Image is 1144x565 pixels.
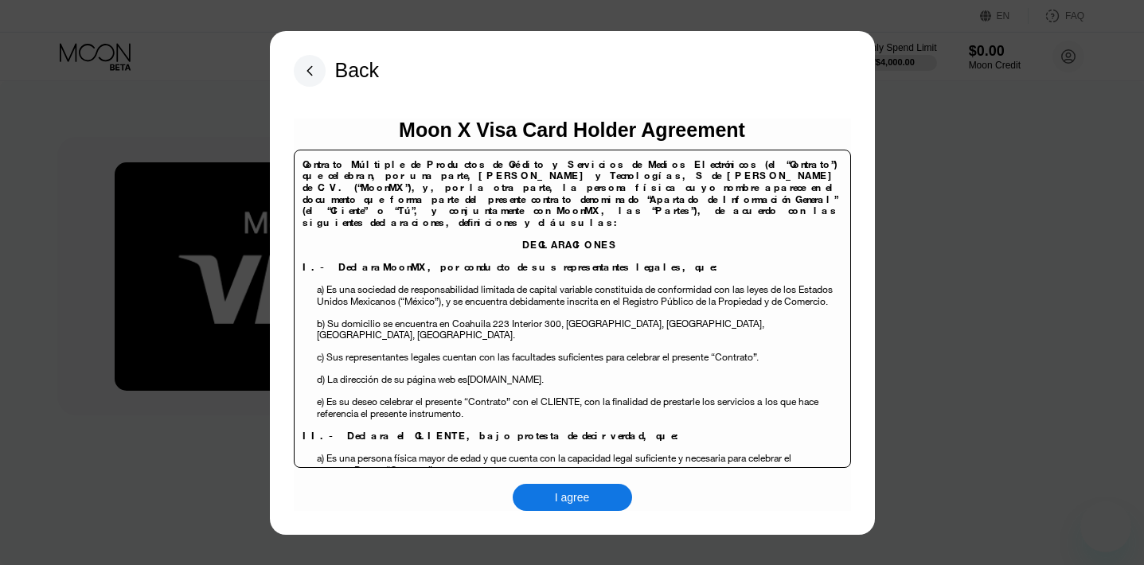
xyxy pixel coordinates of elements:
span: , [GEOGRAPHIC_DATA], [GEOGRAPHIC_DATA]. [317,317,764,342]
div: Back [294,55,380,87]
span: e [317,395,322,408]
span: , las “Partes”), de acuerdo con las siguientes declaraciones, definiciones y cláusulas: [303,204,838,229]
span: los que hace referencia el presente instrumento. [317,395,818,420]
span: [DOMAIN_NAME]. [467,372,544,386]
iframe: Button to launch messaging window [1080,501,1131,552]
span: MoonMX [383,260,428,274]
span: b) Su domicilio se encuentra en [317,317,450,330]
span: II.- Declara el CLIENTE, bajo protesta de decir verdad, que: [303,429,682,442]
span: ) Es su deseo celebrar el presente “Contrato” con el CLIENTE, con la finalidad de prestarle los s... [322,395,750,408]
div: I agree [555,490,590,505]
span: ) Sus representantes legales cuentan con las facultades suficientes para celebrar el presente “Co... [322,350,759,364]
span: Contrato Múltiple de Productos de Crédito y Servicios de Medios Electrónicos (el “Contrato”) que ... [303,158,838,183]
span: Coahuila 223 Interior 300, [GEOGRAPHIC_DATA], [GEOGRAPHIC_DATA] [452,317,762,330]
div: Moon X Visa Card Holder Agreement [399,119,745,142]
span: [PERSON_NAME] y Tecnologías, S de [PERSON_NAME] de C.V. (“MoonMX”), [303,169,838,194]
span: I.- Declara [303,260,383,274]
span: a) Es una persona física mayor de edad y que cuenta con la capacidad legal suficiente y necesaria... [317,451,791,477]
div: I agree [513,484,632,511]
span: , por conducto de sus representantes legales, que: [428,260,721,274]
span: s a [750,395,762,408]
span: c [317,350,322,364]
span: y, por la otra parte, la persona física cuyo nombre aparece en el documento que forma parte del p... [303,181,838,217]
span: ) La dirección de su página web es [322,372,467,386]
span: d [317,372,322,386]
div: Back [335,59,380,82]
span: DECLARACIONES [522,238,619,251]
span: a) Es una sociedad de responsabilidad limitada de capital variable constituida de conformidad con... [317,282,833,308]
span: MoonMX [556,204,601,217]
